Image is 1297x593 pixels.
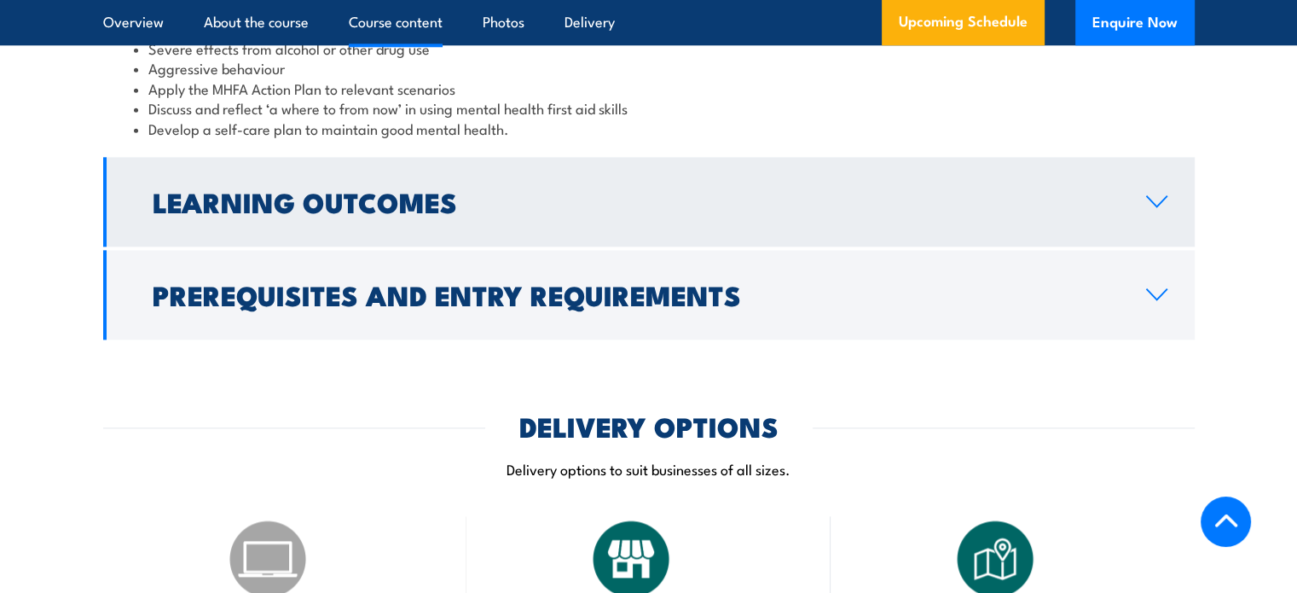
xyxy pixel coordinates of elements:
li: Aggressive behaviour [134,58,1164,78]
p: Delivery options to suit businesses of all sizes. [103,459,1195,479]
h2: DELIVERY OPTIONS [519,414,779,438]
a: Learning Outcomes [103,157,1195,247]
li: Severe effects from alcohol or other drug use [134,38,1164,58]
li: Discuss and reflect ‘a where to from now’ in using mental health first aid skills [134,98,1164,118]
h2: Prerequisites and Entry Requirements [153,282,1119,306]
li: Develop a self-care plan to maintain good mental health. [134,119,1164,138]
h2: Learning Outcomes [153,189,1119,213]
li: Apply the MHFA Action Plan to relevant scenarios [134,78,1164,98]
a: Prerequisites and Entry Requirements [103,250,1195,340]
